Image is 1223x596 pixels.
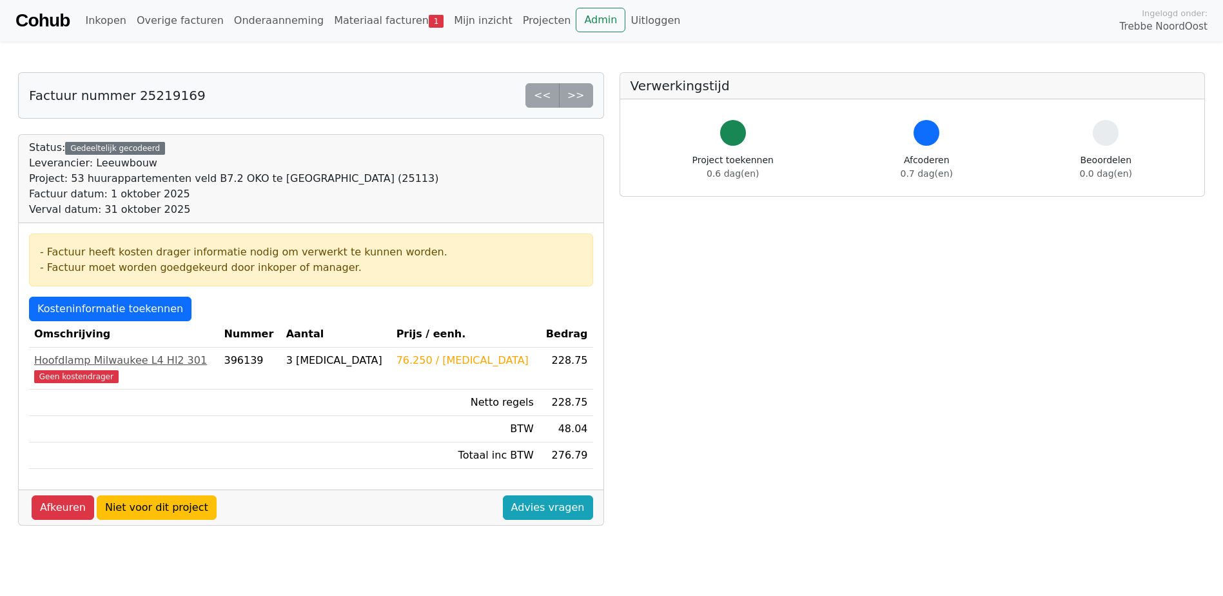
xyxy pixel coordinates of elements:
[219,348,280,390] td: 396139
[391,442,539,469] td: Totaal inc BTW
[429,15,444,28] span: 1
[286,353,386,368] div: 3 [MEDICAL_DATA]
[34,353,213,368] div: Hoofdlamp Milwaukee L4 Hl2 301
[1142,7,1208,19] span: Ingelogd onder:
[40,260,582,275] div: - Factuur moet worden goedgekeurd door inkoper of manager.
[329,8,449,34] a: Materiaal facturen1
[901,154,953,181] div: Afcoderen
[29,321,219,348] th: Omschrijving
[539,348,593,390] td: 228.75
[1080,168,1132,179] span: 0.0 dag(en)
[901,168,953,179] span: 0.7 dag(en)
[97,495,217,520] a: Niet voor dit project
[391,416,539,442] td: BTW
[707,168,759,179] span: 0.6 dag(en)
[1080,154,1132,181] div: Beoordelen
[1120,19,1208,34] span: Trebbe NoordOost
[29,140,438,217] div: Status:
[449,8,518,34] a: Mijn inzicht
[503,495,593,520] a: Advies vragen
[219,321,280,348] th: Nummer
[80,8,131,34] a: Inkopen
[576,8,625,32] a: Admin
[539,390,593,416] td: 228.75
[29,186,438,202] div: Factuur datum: 1 oktober 2025
[15,5,70,36] a: Cohub
[518,8,576,34] a: Projecten
[391,390,539,416] td: Netto regels
[29,202,438,217] div: Verval datum: 31 oktober 2025
[396,353,534,368] div: 76.250 / [MEDICAL_DATA]
[281,321,391,348] th: Aantal
[391,321,539,348] th: Prijs / eenh.
[32,495,94,520] a: Afkeuren
[692,154,774,181] div: Project toekennen
[539,416,593,442] td: 48.04
[631,78,1195,94] h5: Verwerkingstijd
[29,155,438,171] div: Leverancier: Leeuwbouw
[539,321,593,348] th: Bedrag
[625,8,685,34] a: Uitloggen
[34,370,119,383] span: Geen kostendrager
[539,442,593,469] td: 276.79
[132,8,229,34] a: Overige facturen
[29,297,191,321] a: Kosteninformatie toekennen
[29,88,206,103] h5: Factuur nummer 25219169
[40,244,582,260] div: - Factuur heeft kosten drager informatie nodig om verwerkt te kunnen worden.
[65,142,165,155] div: Gedeeltelijk gecodeerd
[229,8,329,34] a: Onderaanneming
[34,353,213,384] a: Hoofdlamp Milwaukee L4 Hl2 301Geen kostendrager
[29,171,438,186] div: Project: 53 huurappartementen veld B7.2 OKO te [GEOGRAPHIC_DATA] (25113)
